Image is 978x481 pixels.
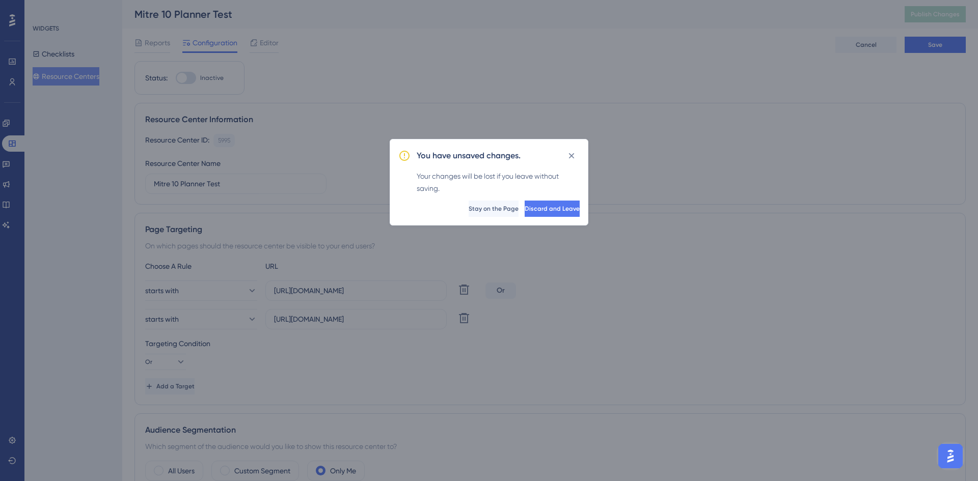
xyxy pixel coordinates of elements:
[469,205,519,213] span: Stay on the Page
[417,150,521,162] h2: You have unsaved changes.
[935,441,966,471] iframe: UserGuiding AI Assistant Launcher
[417,170,580,194] div: Your changes will be lost if you leave without saving.
[525,205,580,213] span: Discard and Leave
